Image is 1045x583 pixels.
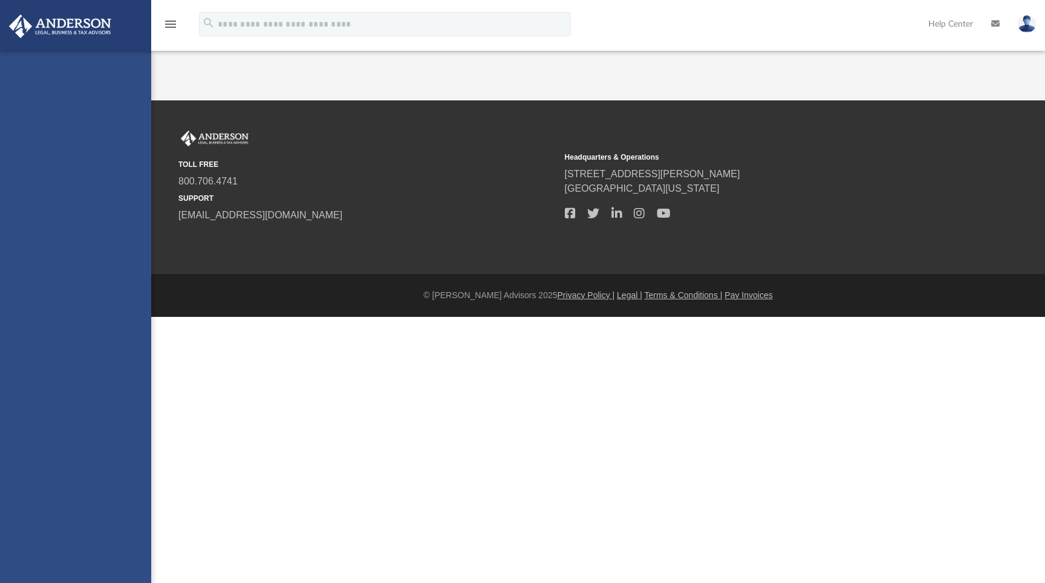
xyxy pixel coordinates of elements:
i: menu [163,17,178,31]
img: User Pic [1018,15,1036,33]
a: Pay Invoices [724,290,772,300]
a: Privacy Policy | [558,290,615,300]
small: TOLL FREE [178,159,556,170]
a: [GEOGRAPHIC_DATA][US_STATE] [565,183,720,194]
a: [EMAIL_ADDRESS][DOMAIN_NAME] [178,210,342,220]
small: SUPPORT [178,193,556,204]
div: © [PERSON_NAME] Advisors 2025 [151,289,1045,302]
img: Anderson Advisors Platinum Portal [178,131,251,146]
small: Headquarters & Operations [565,152,943,163]
img: Anderson Advisors Platinum Portal [5,15,115,38]
a: menu [163,23,178,31]
a: 800.706.4741 [178,176,238,186]
a: Terms & Conditions | [645,290,723,300]
a: Legal | [617,290,642,300]
i: search [202,16,215,30]
a: [STREET_ADDRESS][PERSON_NAME] [565,169,740,179]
